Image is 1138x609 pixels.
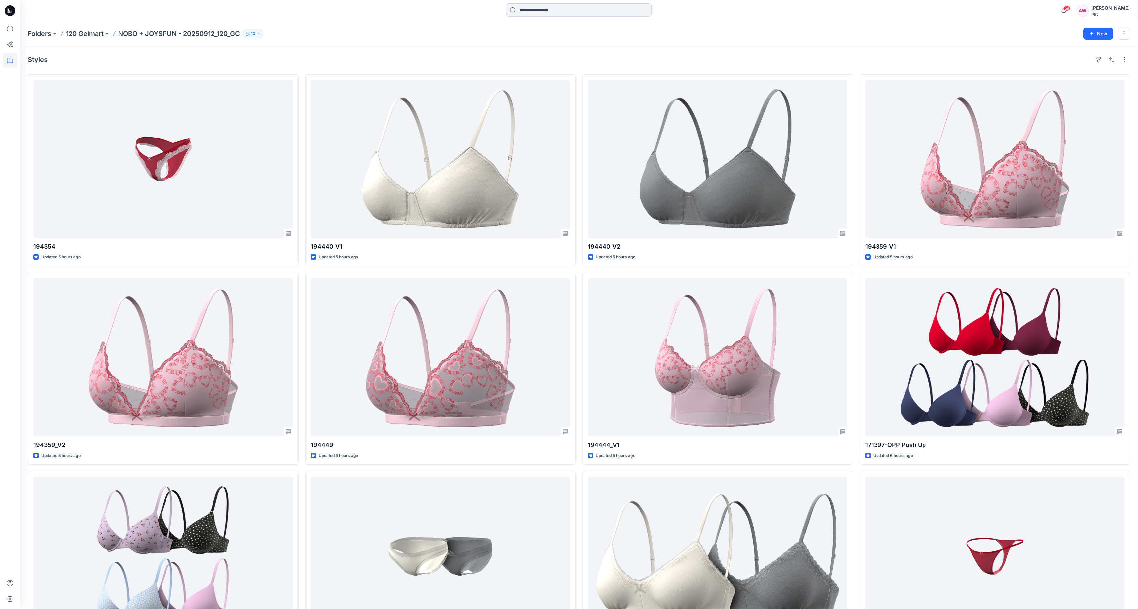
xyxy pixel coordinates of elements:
[243,29,263,38] button: 10
[311,440,570,450] p: 194449
[588,242,847,251] p: 194440_V2
[1077,5,1089,17] div: AW
[319,452,358,459] p: Updated 5 hours ago
[41,452,81,459] p: Updated 5 hours ago
[865,242,1125,251] p: 194359_V1
[588,80,847,238] a: 194440_V2
[596,452,635,459] p: Updated 5 hours ago
[588,278,847,436] a: 194444_V1
[1091,4,1130,12] div: [PERSON_NAME]
[33,440,293,450] p: 194359_V2
[41,254,81,261] p: Updated 5 hours ago
[865,440,1125,450] p: 171397-OPP Push Up
[33,278,293,436] a: 194359_V2
[33,242,293,251] p: 194354
[1063,6,1070,11] span: 59
[311,80,570,238] a: 194440_V1
[33,80,293,238] a: 194354
[118,29,240,38] p: NOBO + JOYSPUN - 20250912_120_GC
[1083,28,1113,40] button: New
[28,29,51,38] a: Folders
[1091,12,1130,17] div: PIC
[596,254,635,261] p: Updated 5 hours ago
[873,452,913,459] p: Updated 6 hours ago
[311,242,570,251] p: 194440_V1
[588,440,847,450] p: 194444_V1
[28,56,48,64] h4: Styles
[873,254,913,261] p: Updated 5 hours ago
[319,254,358,261] p: Updated 5 hours ago
[865,278,1125,436] a: 171397-OPP Push Up
[251,30,255,37] p: 10
[865,80,1125,238] a: 194359_V1
[311,278,570,436] a: 194449
[66,29,104,38] a: 120 Gelmart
